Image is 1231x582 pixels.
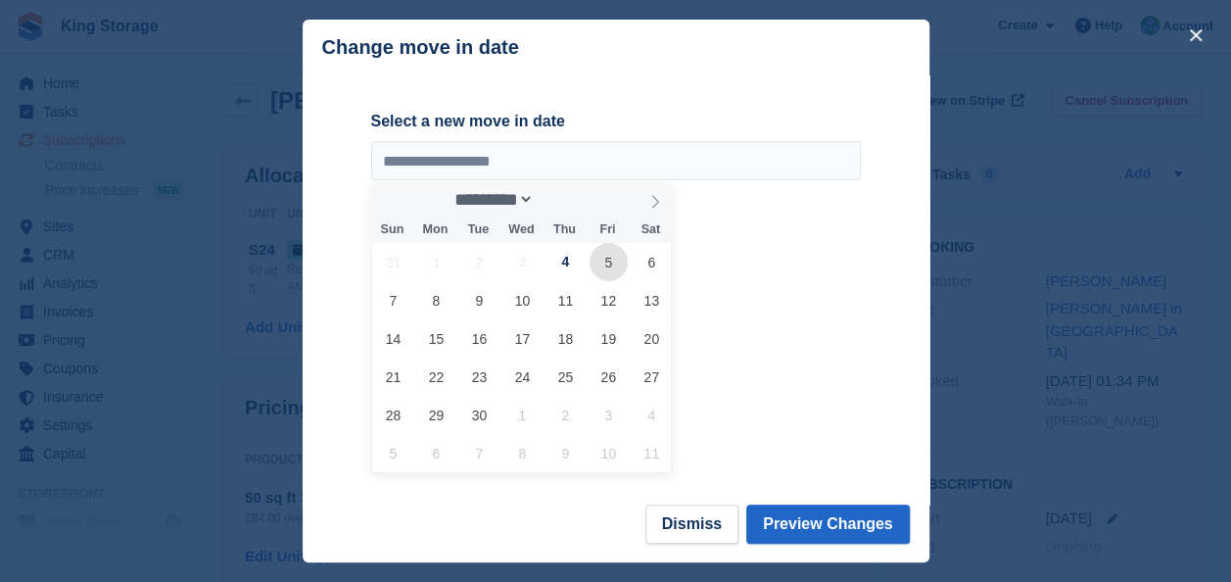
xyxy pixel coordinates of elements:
span: September 15, 2025 [417,319,455,358]
span: September 1, 2025 [417,243,455,281]
span: Thu [543,223,586,236]
span: September 22, 2025 [417,358,455,396]
span: September 21, 2025 [374,358,412,396]
span: October 9, 2025 [546,434,585,472]
span: October 4, 2025 [633,396,671,434]
span: September 29, 2025 [417,396,455,434]
span: September 8, 2025 [417,281,455,319]
span: September 12, 2025 [590,281,628,319]
span: September 14, 2025 [374,319,412,358]
span: September 3, 2025 [503,243,542,281]
span: September 7, 2025 [374,281,412,319]
span: September 24, 2025 [503,358,542,396]
span: September 16, 2025 [460,319,498,358]
span: October 6, 2025 [417,434,455,472]
button: close [1180,20,1211,51]
span: September 28, 2025 [374,396,412,434]
span: September 10, 2025 [503,281,542,319]
span: September 25, 2025 [546,358,585,396]
span: September 5, 2025 [590,243,628,281]
span: Sun [371,223,414,236]
span: September 9, 2025 [460,281,498,319]
span: September 23, 2025 [460,358,498,396]
span: October 2, 2025 [546,396,585,434]
select: Month [448,189,534,210]
span: August 31, 2025 [374,243,412,281]
span: October 3, 2025 [590,396,628,434]
span: September 11, 2025 [546,281,585,319]
span: October 7, 2025 [460,434,498,472]
span: September 18, 2025 [546,319,585,358]
span: September 13, 2025 [633,281,671,319]
span: October 5, 2025 [374,434,412,472]
span: September 26, 2025 [590,358,628,396]
span: September 19, 2025 [590,319,628,358]
span: Mon [413,223,456,236]
label: Select a new move in date [371,110,861,133]
span: October 8, 2025 [503,434,542,472]
button: Preview Changes [746,505,910,544]
span: September 20, 2025 [633,319,671,358]
span: Wed [499,223,543,236]
span: September 27, 2025 [633,358,671,396]
span: September 2, 2025 [460,243,498,281]
span: Fri [586,223,629,236]
span: September 6, 2025 [633,243,671,281]
span: October 11, 2025 [633,434,671,472]
span: September 17, 2025 [503,319,542,358]
span: Tue [456,223,499,236]
span: September 4, 2025 [546,243,585,281]
span: October 1, 2025 [503,396,542,434]
p: Change move in date [322,36,519,59]
button: Dismiss [645,505,738,544]
span: September 30, 2025 [460,396,498,434]
span: Sat [629,223,672,236]
span: October 10, 2025 [590,434,628,472]
input: Year [534,189,595,210]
